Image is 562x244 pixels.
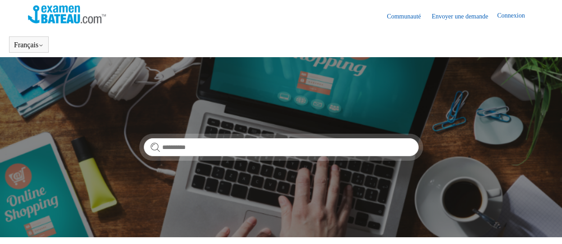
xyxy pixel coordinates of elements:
div: Live chat [539,221,562,244]
input: Rechercher [144,138,419,156]
a: Envoyer une demande [432,12,497,21]
img: Page d’accueil du Centre d’aide Examen Bateau [28,5,106,23]
a: Communauté [387,12,430,21]
a: Connexion [497,11,534,22]
button: Français [14,41,44,49]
